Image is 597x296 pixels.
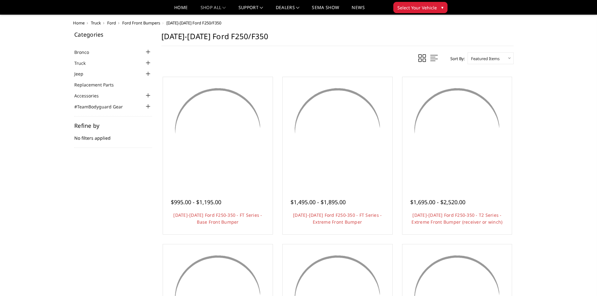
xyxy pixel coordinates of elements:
[74,123,152,128] h5: Refine by
[165,79,271,185] img: 2023-2025 Ford F250-350 - FT Series - Base Front Bumper
[312,5,339,14] a: SEMA Show
[352,5,364,14] a: News
[166,20,221,26] span: [DATE]-[DATE] Ford F250/F350
[393,2,448,13] button: Select Your Vehicle
[171,198,221,206] span: $995.00 - $1,195.00
[201,5,226,14] a: shop all
[238,5,263,14] a: Support
[74,123,152,148] div: No filters applied
[173,212,262,225] a: [DATE]-[DATE] Ford F250-350 - FT Series - Base Front Bumper
[284,79,391,185] a: 2023-2026 Ford F250-350 - FT Series - Extreme Front Bumper 2023-2026 Ford F250-350 - FT Series - ...
[74,103,131,110] a: #TeamBodyguard Gear
[441,4,443,11] span: ▾
[161,32,514,46] h1: [DATE]-[DATE] Ford F250/F350
[73,20,85,26] a: Home
[447,54,465,63] label: Sort By:
[74,32,152,37] h5: Categories
[411,212,502,225] a: [DATE]-[DATE] Ford F250-350 - T2 Series - Extreme Front Bumper (receiver or winch)
[74,60,93,66] a: Truck
[397,4,437,11] span: Select Your Vehicle
[276,5,300,14] a: Dealers
[74,81,122,88] a: Replacement Parts
[107,20,116,26] a: Ford
[410,198,465,206] span: $1,695.00 - $2,520.00
[291,198,346,206] span: $1,495.00 - $1,895.00
[91,20,101,26] a: Truck
[404,79,511,185] a: 2023-2026 Ford F250-350 - T2 Series - Extreme Front Bumper (receiver or winch) 2023-2026 Ford F25...
[74,92,107,99] a: Accessories
[293,212,382,225] a: [DATE]-[DATE] Ford F250-350 - FT Series - Extreme Front Bumper
[122,20,160,26] a: Ford Front Bumpers
[174,5,188,14] a: Home
[74,70,91,77] a: Jeep
[74,49,97,55] a: Bronco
